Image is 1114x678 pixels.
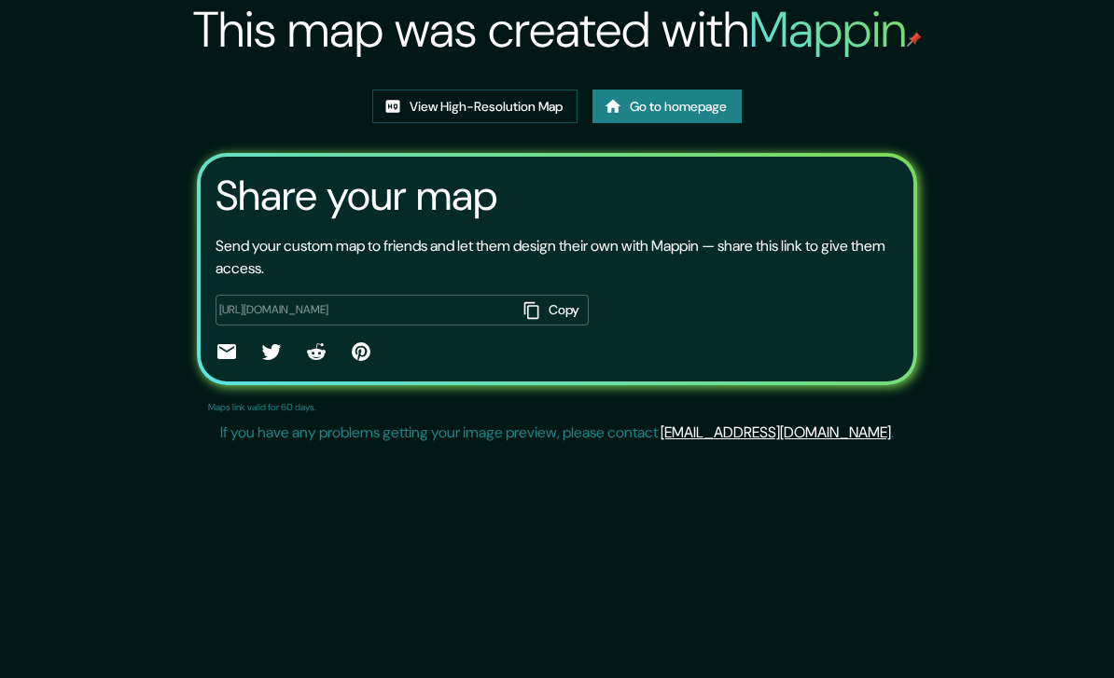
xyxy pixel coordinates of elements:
[372,90,578,124] a: View High-Resolution Map
[907,32,922,47] img: mappin-pin
[220,422,894,444] p: If you have any problems getting your image preview, please contact .
[216,172,497,220] h3: Share your map
[216,235,898,280] p: Send your custom map to friends and let them design their own with Mappin — share this link to gi...
[592,90,742,124] a: Go to homepage
[948,605,1093,657] iframe: Help widget launcher
[208,400,316,414] p: Maps link valid for 60 days.
[516,295,589,325] button: Copy
[661,422,891,442] a: [EMAIL_ADDRESS][DOMAIN_NAME]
